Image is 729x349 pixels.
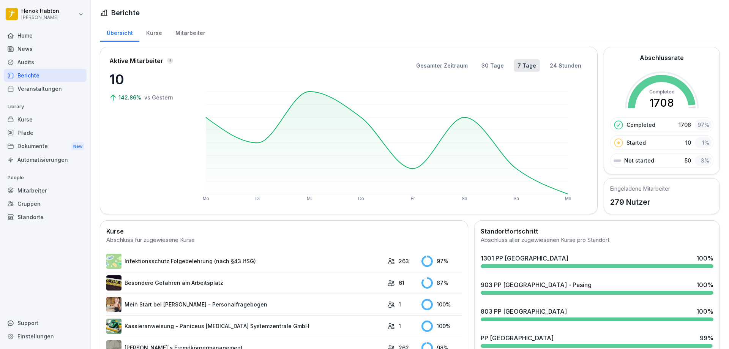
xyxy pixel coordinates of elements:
[421,256,462,267] div: 97 %
[4,153,87,166] a: Automatisierungen
[106,254,383,269] a: Infektionsschutz Folgebelehrung (nach §43 IfSG)
[4,126,87,139] a: Pfade
[481,280,592,289] div: 903 PP [GEOGRAPHIC_DATA] - Pasing
[4,330,87,343] a: Einstellungen
[106,319,383,334] a: Kassieranweisung - Paniceus [MEDICAL_DATA] Systemzentrale GmbH
[513,196,519,201] text: So
[695,137,712,148] div: 1 %
[700,333,713,343] div: 99 %
[685,156,691,164] p: 50
[399,279,404,287] p: 61
[4,29,87,42] a: Home
[106,297,121,312] img: aaay8cu0h1hwaqqp9269xjan.png
[4,42,87,55] a: News
[307,196,312,201] text: Mi
[4,139,87,153] a: DokumenteNew
[4,69,87,82] a: Berichte
[111,8,140,18] h1: Berichte
[685,139,691,147] p: 10
[626,139,646,147] p: Started
[481,236,713,245] div: Abschluss aller zugewiesenen Kurse pro Standort
[109,56,163,65] p: Aktive Mitarbeiter
[462,196,467,201] text: Sa
[695,155,712,166] div: 3 %
[100,22,139,42] a: Übersicht
[421,299,462,310] div: 100 %
[4,210,87,224] a: Standorte
[399,257,409,265] p: 263
[4,197,87,210] a: Gruppen
[139,22,169,42] a: Kurse
[4,55,87,69] a: Audits
[610,185,670,193] h5: Eingeladene Mitarbeiter
[478,59,508,72] button: 30 Tage
[695,119,712,130] div: 97 %
[203,196,209,201] text: Mo
[106,319,121,334] img: fvkk888r47r6bwfldzgy1v13.png
[481,307,567,316] div: 803 PP [GEOGRAPHIC_DATA]
[478,251,716,271] a: 1301 PP [GEOGRAPHIC_DATA]100%
[4,101,87,113] p: Library
[106,275,121,291] img: zq4t51x0wy87l3xh8s87q7rq.png
[358,196,364,201] text: Do
[399,322,401,330] p: 1
[106,254,121,269] img: tgff07aey9ahi6f4hltuk21p.png
[696,307,713,316] div: 100 %
[481,227,713,236] h2: Standortfortschritt
[106,227,462,236] h2: Kurse
[478,277,716,298] a: 903 PP [GEOGRAPHIC_DATA] - Pasing100%
[256,196,260,201] text: Di
[610,196,670,208] p: 279 Nutzer
[679,121,691,129] p: 1708
[4,184,87,197] a: Mitarbeiter
[109,69,185,90] p: 10
[696,254,713,263] div: 100 %
[481,333,554,343] div: PP [GEOGRAPHIC_DATA]
[624,156,654,164] p: Not started
[421,321,462,332] div: 100 %
[106,236,462,245] div: Abschluss für zugewiesene Kurse
[169,22,212,42] a: Mitarbeiter
[626,121,655,129] p: Completed
[21,15,59,20] p: [PERSON_NAME]
[421,277,462,289] div: 87 %
[410,196,415,201] text: Fr
[696,280,713,289] div: 100 %
[478,304,716,324] a: 803 PP [GEOGRAPHIC_DATA]100%
[118,93,143,101] p: 142.86%
[106,275,383,291] a: Besondere Gefahren am Arbeitsplatz
[106,297,383,312] a: Mein Start bei [PERSON_NAME] - Personalfragebogen
[4,316,87,330] div: Support
[481,254,568,263] div: 1301 PP [GEOGRAPHIC_DATA]
[4,172,87,184] p: People
[21,8,59,14] p: Henok Habton
[412,59,472,72] button: Gesamter Zeitraum
[4,139,87,153] div: Dokumente
[640,53,684,62] h2: Abschlussrate
[144,93,173,101] p: vs Gestern
[71,142,84,151] div: New
[546,59,585,72] button: 24 Stunden
[514,59,540,72] button: 7 Tage
[399,300,401,308] p: 1
[565,196,571,201] text: Mo
[4,82,87,95] a: Veranstaltungen
[4,113,87,126] a: Kurse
